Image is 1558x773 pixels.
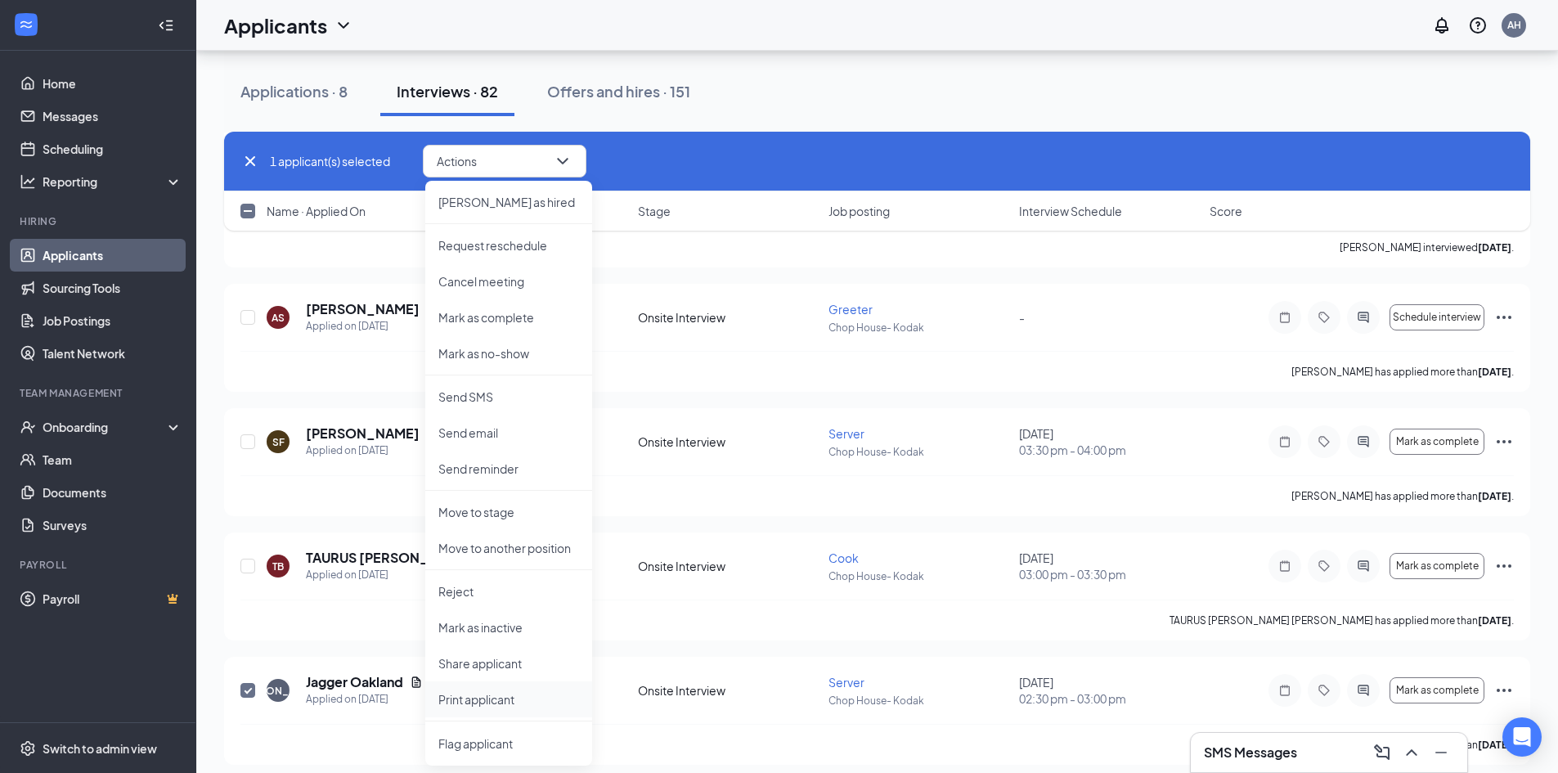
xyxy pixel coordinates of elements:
svg: Document [410,676,423,689]
span: Interview Schedule [1019,203,1122,219]
svg: WorkstreamLogo [18,16,34,33]
svg: ComposeMessage [1372,743,1392,762]
p: [PERSON_NAME] interviewed . [1340,240,1514,254]
a: Scheduling [43,133,182,165]
button: Minimize [1428,739,1454,766]
svg: ActiveChat [1354,311,1373,324]
p: Chop House- Kodak [828,569,1009,583]
button: Schedule interview [1390,304,1484,330]
h5: Jagger Oakland [306,673,403,691]
svg: Ellipses [1494,308,1514,327]
span: 03:30 pm - 04:00 pm [1019,442,1200,458]
a: Sourcing Tools [43,272,182,304]
p: [PERSON_NAME] as hired [438,194,579,210]
svg: Note [1275,684,1295,697]
span: Name · Applied On [267,203,366,219]
p: [PERSON_NAME] has applied more than . [1291,365,1514,379]
div: [DATE] [1019,674,1200,707]
p: Request reschedule [438,237,579,254]
button: Mark as complete [1390,429,1484,455]
svg: ChevronDown [334,16,353,35]
p: Mark as no-show [438,345,579,362]
span: 02:30 pm - 03:00 pm [1019,690,1200,707]
a: Messages [43,100,182,133]
p: Mark as complete [438,309,579,326]
button: Mark as complete [1390,677,1484,703]
p: Share applicant [438,655,579,672]
div: Applied on [DATE] [306,691,423,708]
b: [DATE] [1478,366,1511,378]
p: Mark as inactive [438,619,579,636]
span: Mark as complete [1396,436,1479,447]
div: Open Intercom Messenger [1502,717,1542,757]
svg: Note [1275,435,1295,448]
button: ComposeMessage [1369,739,1395,766]
svg: Ellipses [1494,432,1514,452]
div: Offers and hires · 151 [547,81,690,101]
span: Greeter [828,302,873,317]
svg: Tag [1314,684,1334,697]
svg: Tag [1314,560,1334,573]
svg: ActiveChat [1354,684,1373,697]
div: Applied on [DATE] [306,318,439,335]
svg: Notifications [1432,16,1452,35]
p: Send reminder [438,461,579,477]
span: Mark as complete [1396,560,1479,572]
a: PayrollCrown [43,582,182,615]
p: Move to stage [438,504,579,520]
b: [DATE] [1478,739,1511,751]
div: Onsite Interview [638,558,819,574]
button: Mark as complete [1390,553,1484,579]
span: 03:00 pm - 03:30 pm [1019,566,1200,582]
span: Server [828,426,864,441]
span: Flag applicant [438,735,579,753]
svg: Tag [1314,311,1334,324]
div: Applied on [DATE] [306,567,589,583]
div: Applications · 8 [240,81,348,101]
a: Documents [43,476,182,509]
svg: ChevronDown [553,151,572,171]
svg: UserCheck [20,419,36,435]
p: TAURUS [PERSON_NAME] [PERSON_NAME] has applied more than . [1170,613,1514,627]
div: [PERSON_NAME] [236,684,321,698]
svg: Note [1275,311,1295,324]
div: TB [272,560,284,573]
div: Switch to admin view [43,740,157,757]
svg: Tag [1314,435,1334,448]
span: Job posting [828,203,890,219]
div: Onsite Interview [638,682,819,699]
div: Payroll [20,558,179,572]
h1: Applicants [224,11,327,39]
svg: Collapse [158,17,174,34]
span: Actions [437,155,477,167]
div: [DATE] [1019,550,1200,582]
h5: TAURUS [PERSON_NAME] [PERSON_NAME] [306,549,589,567]
svg: ActiveChat [1354,435,1373,448]
div: Onsite Interview [638,434,819,450]
p: Chop House- Kodak [828,321,1009,335]
b: [DATE] [1478,490,1511,502]
span: Stage [638,203,671,219]
p: Send SMS [438,389,579,405]
p: Chop House- Kodak [828,445,1009,459]
div: Team Management [20,386,179,400]
span: - [1019,310,1025,325]
a: Home [43,67,182,100]
svg: Analysis [20,173,36,190]
span: Score [1210,203,1242,219]
div: Reporting [43,173,183,190]
h5: [PERSON_NAME] [306,425,420,443]
span: Schedule interview [1393,312,1481,323]
button: ChevronUp [1399,739,1425,766]
span: Mark as complete [1396,685,1479,696]
span: 1 applicant(s) selected [270,152,390,170]
div: Hiring [20,214,179,228]
svg: Settings [20,740,36,757]
div: AH [1507,18,1521,32]
span: Cook [828,551,859,565]
a: Talent Network [43,337,182,370]
svg: Cross [240,151,260,171]
p: Chop House- Kodak [828,694,1009,708]
b: [DATE] [1478,614,1511,627]
svg: Note [1275,560,1295,573]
